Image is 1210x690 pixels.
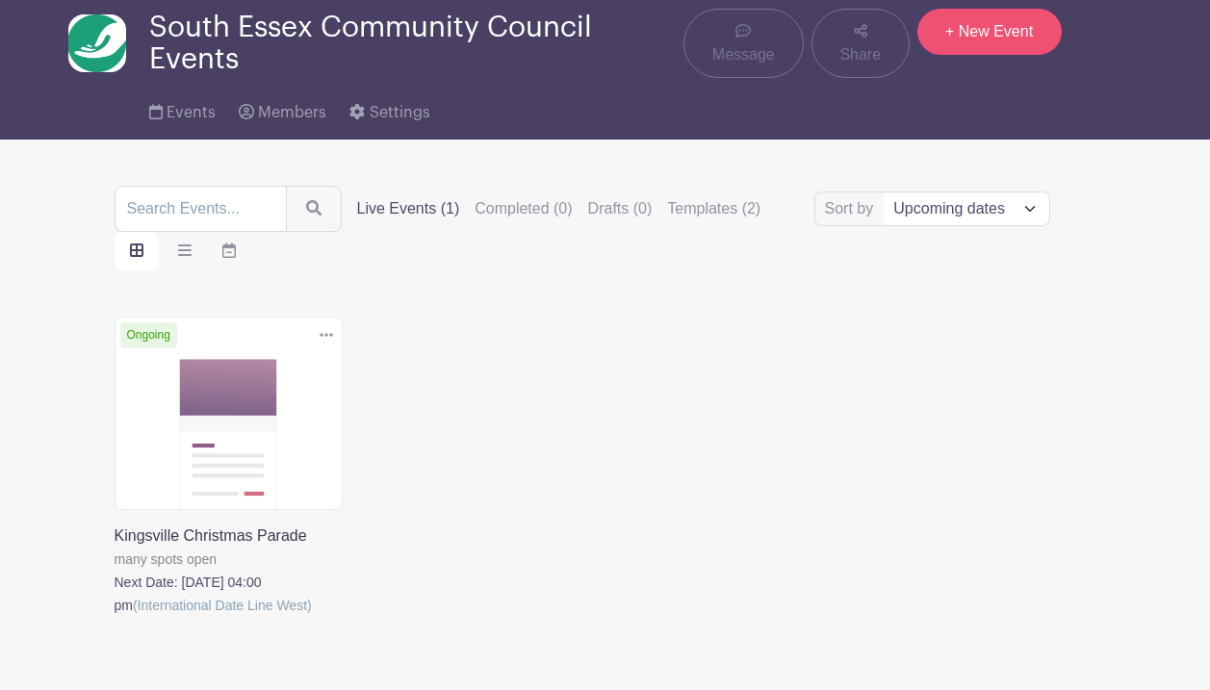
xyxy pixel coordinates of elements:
a: Members [239,78,326,140]
span: Share [839,43,881,66]
img: SECC%20Hand.jpeg [68,14,126,72]
a: Settings [349,78,429,140]
a: Share [811,9,910,78]
label: Templates (2) [667,197,760,220]
a: + New Event [917,9,1062,55]
div: order and view [115,232,251,270]
label: Drafts (0) [588,197,653,220]
label: Completed (0) [475,197,572,220]
a: Message [683,9,804,78]
span: South Essex Community Council Events [149,12,683,75]
span: Settings [370,105,430,120]
span: Events [167,105,216,120]
div: filters [357,197,761,220]
a: Events [149,78,216,140]
label: Sort by [825,197,880,220]
input: Search Events... [115,186,287,232]
span: Members [258,105,326,120]
span: Message [712,43,775,66]
label: Live Events (1) [357,197,460,220]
